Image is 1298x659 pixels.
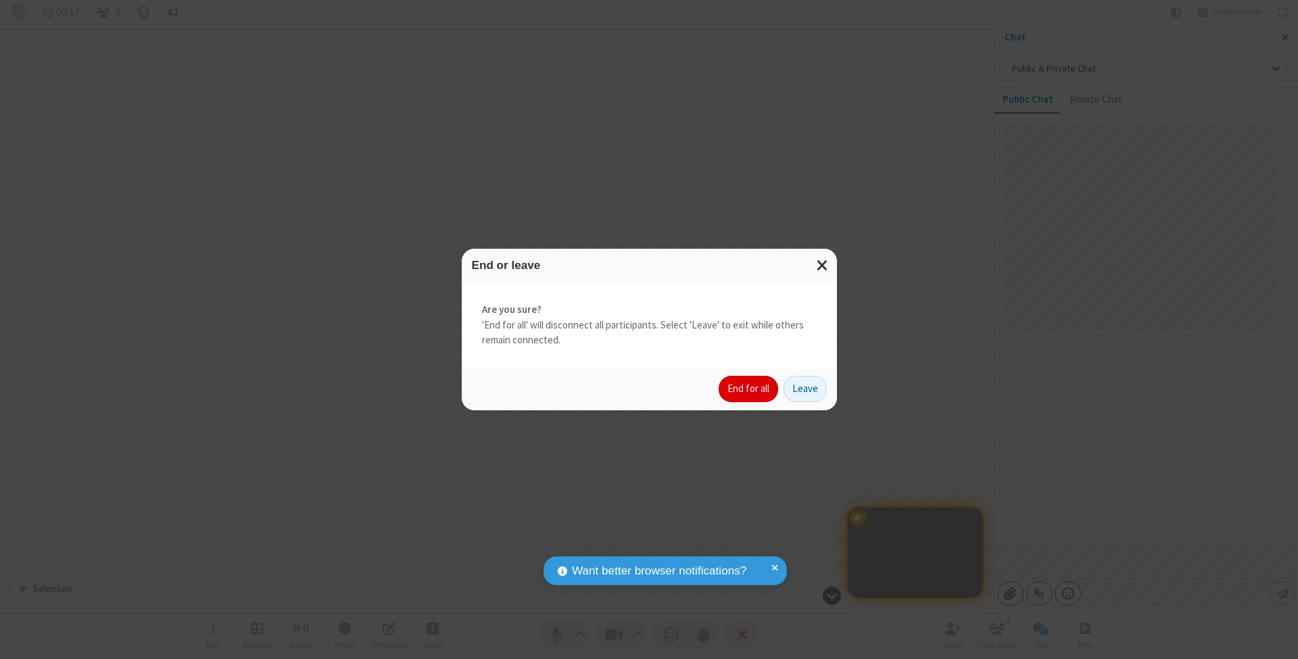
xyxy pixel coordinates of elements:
button: End for all [719,376,778,403]
button: Leave [784,376,827,403]
strong: Are you sure? [482,302,817,318]
div: 'End for all' will disconnect all participants. Select 'Leave' to exit while others remain connec... [462,282,837,368]
button: Close modal [809,249,837,282]
span: Want better browser notifications? [572,562,746,580]
h3: End or leave [472,259,827,272]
